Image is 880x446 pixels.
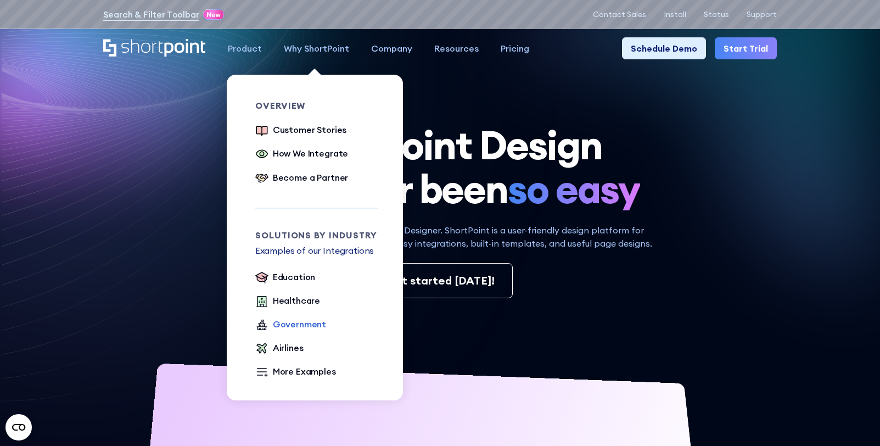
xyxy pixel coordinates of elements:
a: Why ShortPoint [273,37,360,59]
a: Support [747,10,777,19]
div: Government [273,317,326,331]
button: Open CMP widget [5,414,32,441]
div: More Examples [273,365,336,378]
div: Airlines [273,341,304,354]
div: Customer Stories [273,123,346,136]
a: More Examples [255,365,336,380]
div: Become a Partner [273,171,348,184]
div: Company [371,42,412,55]
a: Start Trial [715,37,777,59]
div: Solutions by Industry [255,231,378,239]
a: Product [217,37,273,59]
div: Education [273,270,316,283]
a: Search & Filter Toolbar [103,8,199,21]
a: Get started [DATE]! [367,263,512,298]
a: Contact Sales [593,10,646,19]
span: so easy [508,167,640,210]
div: Product [228,42,262,55]
a: Customer Stories [255,123,346,138]
iframe: Chat Widget [682,319,880,446]
a: Resources [423,37,490,59]
a: Home [103,39,205,58]
a: Education [255,270,316,285]
p: Examples of our Integrations [255,244,378,257]
div: Get started [DATE]! [386,272,495,289]
div: Resources [434,42,479,55]
div: Pricing [501,42,529,55]
h1: SharePoint Design has never been [103,123,776,210]
a: Schedule Demo [622,37,706,59]
a: Status [704,10,729,19]
div: Healthcare [273,294,320,307]
a: Healthcare [255,294,320,309]
div: Why ShortPoint [284,42,349,55]
a: How We Integrate [255,147,348,161]
div: How We Integrate [273,147,348,160]
div: Overview [255,101,378,110]
p: With ShortPoint, you are the SharePoint Designer. ShortPoint is a user-friendly design platform f... [217,224,663,250]
a: Company [360,37,423,59]
a: Airlines [255,341,304,356]
a: Pricing [490,37,540,59]
a: Government [255,317,326,332]
a: Become a Partner [255,171,348,186]
a: Install [664,10,686,19]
